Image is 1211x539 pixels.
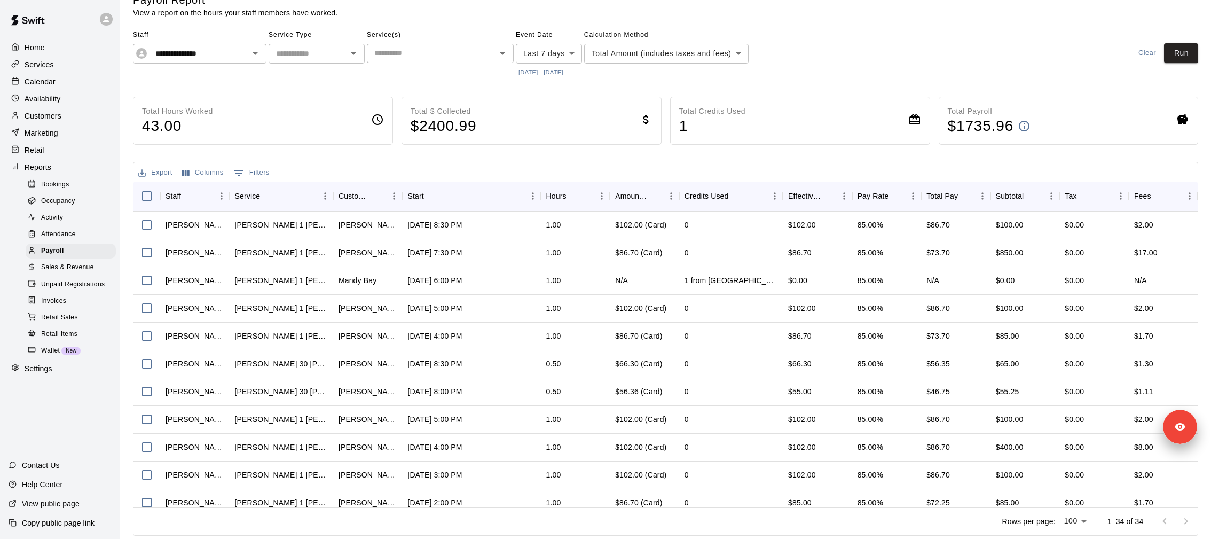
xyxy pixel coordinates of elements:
[1134,275,1147,286] div: N/A
[926,470,950,480] div: $86.70
[783,212,852,239] div: $102.00
[996,358,1019,369] div: $65.00
[166,247,224,258] div: Chad Massengale
[783,181,852,211] div: Effective Price
[166,386,224,397] div: Chad Massengale
[615,303,666,314] div: $102.00 (Card)
[26,277,116,292] div: Unpaid Registrations
[996,303,1024,314] div: $100.00
[615,470,666,480] div: $102.00 (Card)
[546,247,561,258] div: 1.00
[407,386,462,397] div: Oct 13, 2025, 8:00 PM
[1134,247,1158,258] div: $17.00
[339,275,376,286] div: Mandy Bay
[407,303,462,314] div: Oct 14, 2025, 5:00 PM
[1134,414,1153,425] div: $2.00
[858,497,883,508] div: 85.00%
[546,275,561,286] div: 1.00
[1134,220,1153,230] div: $2.00
[9,159,112,175] div: Reports
[685,414,689,425] div: 0
[858,247,883,258] div: 85.00%
[9,91,112,107] a: Availability
[685,497,689,508] div: 0
[166,414,224,425] div: Chad Massengale
[179,165,226,181] button: Select columns
[1182,188,1198,204] button: Menu
[166,303,224,314] div: Chad Massengale
[1065,303,1084,314] div: $0.00
[1065,442,1084,452] div: $0.00
[26,193,120,209] a: Occupancy
[339,442,397,452] div: Priscilla French
[996,442,1024,452] div: $400.00
[339,470,397,480] div: Beth McNerney
[546,331,561,341] div: 1.00
[996,247,1024,258] div: $850.00
[9,74,112,90] div: Calendar
[9,108,112,124] a: Customers
[888,189,903,204] button: Sort
[685,358,689,369] div: 0
[1043,188,1059,204] button: Menu
[235,275,328,286] div: Chad Massengale 1 Hr Lesson (pitching, hitting, catching or fielding)
[25,59,54,70] p: Services
[41,346,60,356] span: Wallet
[1151,189,1166,204] button: Sort
[1065,497,1084,508] div: $0.00
[567,189,581,204] button: Sort
[996,470,1024,480] div: $100.00
[26,210,116,225] div: Activity
[339,497,397,508] div: Ken Loftin
[235,331,328,341] div: Chad Massengale 1 Hr Lesson (pitching, hitting, catching or fielding)
[546,442,561,452] div: 1.00
[166,497,224,508] div: Chad Massengale
[407,442,462,452] div: Oct 13, 2025, 4:00 PM
[26,194,116,209] div: Occupancy
[546,414,561,425] div: 1.00
[235,442,328,452] div: Chad Massengale 1 Hr Lesson (pitching, hitting, catching or fielding)
[858,442,883,452] div: 85.00%
[679,117,745,136] h4: 1
[407,181,423,211] div: Start
[858,331,883,341] div: 85.00%
[166,275,224,286] div: Chad Massengale
[615,331,662,341] div: $86.70 (Card)
[783,350,852,378] div: $66.30
[25,145,44,155] p: Retail
[41,313,78,323] span: Retail Sales
[339,386,397,397] div: Jessica Nichols
[339,414,397,425] div: Dustyn Cox
[9,40,112,56] div: Home
[1134,303,1153,314] div: $2.00
[495,46,510,61] button: Open
[25,162,51,173] p: Reports
[1134,181,1151,211] div: Fees
[685,220,689,230] div: 0
[371,189,386,204] button: Sort
[996,275,1015,286] div: $0.00
[9,361,112,377] a: Settings
[25,76,56,87] p: Calendar
[166,470,224,480] div: Chad Massengale
[25,363,52,374] p: Settings
[615,386,662,397] div: $56.36 (Card)
[783,434,852,462] div: $102.00
[1065,247,1084,258] div: $0.00
[821,189,836,204] button: Sort
[1002,516,1056,527] p: Rows per page:
[333,181,403,211] div: Customer
[41,279,105,290] span: Unpaid Registrations
[685,275,777,286] div: 1 from Credits Bay
[407,220,462,230] div: Oct 14, 2025, 8:30 PM
[1134,386,1153,397] div: $1.11
[166,442,224,452] div: Chad Massengale
[9,57,112,73] div: Services
[926,358,950,369] div: $56.35
[1134,358,1153,369] div: $1.30
[26,343,116,358] div: WalletNew
[1059,181,1129,211] div: Tax
[26,177,116,192] div: Bookings
[858,181,889,211] div: Pay Rate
